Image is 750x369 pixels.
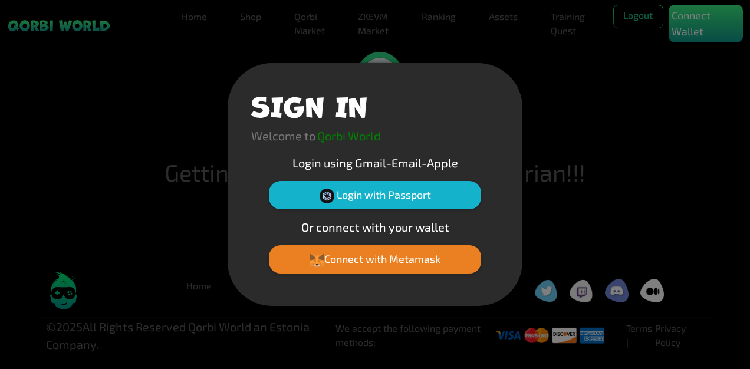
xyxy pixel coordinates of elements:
h1: SIGN IN [251,87,367,122]
button: Connect with Metamask [269,245,481,274]
p: Login using Gmail-Email-Apple [251,154,499,172]
button: Login with Passport [269,181,481,209]
p: Welcome to [251,127,315,144]
p: Or connect with your wallet [251,218,499,236]
p: Qorbi World [317,127,380,144]
img: Passport Logo [320,189,334,203]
